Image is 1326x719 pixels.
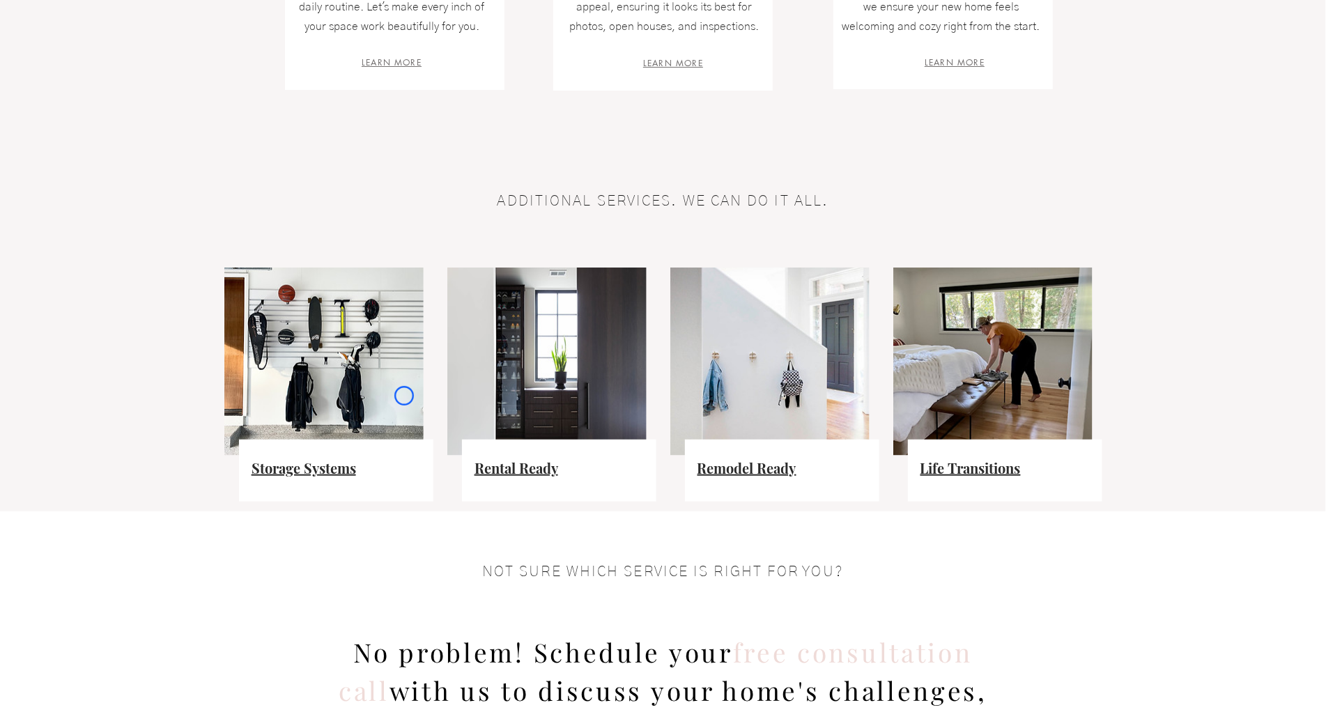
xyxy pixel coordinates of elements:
[643,57,703,69] span: LEARN MORE
[353,635,733,669] span: No problem! Schedule your
[697,458,796,477] a: Remodel Ready
[920,458,1021,477] a: Life Transitions
[482,564,844,579] span: NOT SURE WHICH SERVICE IS RIGHT FOR YOU?
[362,56,422,68] a: LEARN MORE
[670,268,870,456] img: home organizing storage solutions
[643,57,703,68] a: LEARN MORE
[893,268,1093,456] img: home organizing storage solutions
[224,268,424,456] img: home organizing storage solutions
[925,56,985,68] a: LEARN MORE
[447,268,647,456] img: real estate ready
[252,458,356,477] a: Storage Systems
[498,194,829,208] span: ADDITIONAL SERVICES. WE CAN DO IT ALL.
[475,458,558,477] a: Rental Ready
